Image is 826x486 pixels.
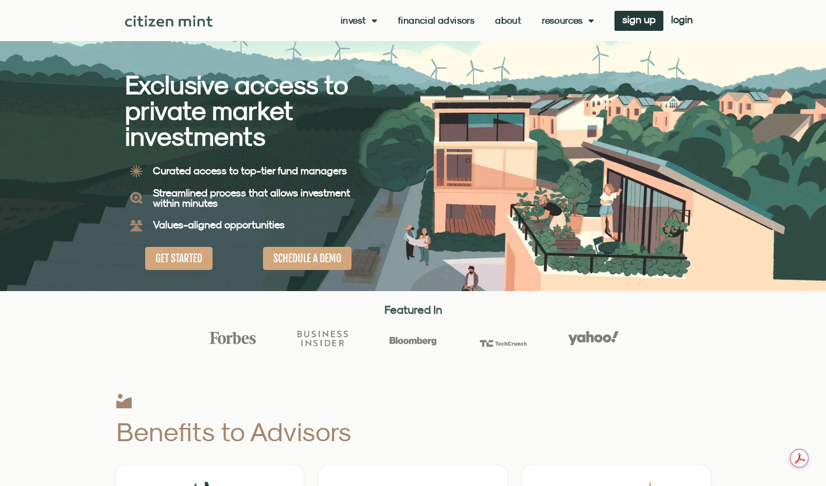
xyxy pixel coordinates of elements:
[622,16,656,23] span: sign up
[273,252,341,265] span: SCHEDULE A DEMO
[495,15,521,26] a: About
[263,247,352,270] a: SCHEDULE A DEMO
[614,11,663,31] a: sign up
[116,419,505,445] h2: Benefits to Advisors
[155,252,202,265] span: GET STARTED
[153,219,285,230] b: Values-aligned opportunities
[671,16,693,23] span: login
[663,11,700,31] a: login
[341,15,377,26] a: Invest
[153,165,347,176] b: Curated access to top-tier fund managers
[542,15,594,26] a: Resources
[207,331,258,345] img: Forbes Logo
[153,187,350,209] b: Streamlined process that allows investment within minutes
[125,15,213,27] img: Citizen Mint
[125,72,377,149] h2: Exclusive access to private market investments
[341,15,594,26] nav: Menu
[384,303,442,316] strong: Featured In
[145,247,213,270] a: GET STARTED
[398,15,474,26] a: Financial Advisors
